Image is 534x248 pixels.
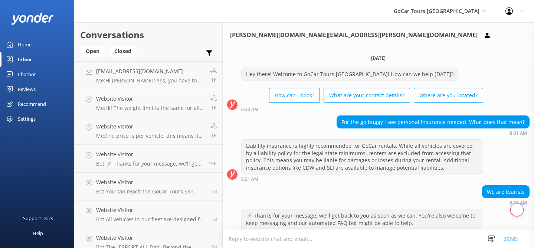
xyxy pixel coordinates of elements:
h4: Website Visitor [96,178,206,186]
div: We are tourists [482,186,529,198]
span: [DATE] [367,55,390,61]
h4: Website Visitor [96,206,206,214]
div: Home [18,37,32,52]
div: Reviews [18,82,36,97]
span: Sep 21 2025 07:00pm (UTC -07:00) America/Tijuana [212,216,217,222]
div: Liability insurance is highly recommended for GoCar rentals. While all vehicles are covered by a ... [242,140,483,174]
strong: 8:31 AM [510,131,527,136]
button: Where are you located? [414,88,483,103]
p: Bot: You can reach the GoCar Tours San Francisco team at 4154415695 or email us at [EMAIL_ADDRESS... [96,188,206,195]
strong: 8:30 AM [241,107,258,112]
h4: [EMAIL_ADDRESS][DOMAIN_NAME] [96,67,204,75]
a: Website VisitorMe:The price is per vehicle, this means it can be one or two people in the car.1h [75,117,222,145]
p: Bot: ⚡ Thanks for your message, we'll get back to you as soon as we can. You're also welcome to k... [96,160,203,167]
h3: [PERSON_NAME][DOMAIN_NAME][EMAIL_ADDRESS][PERSON_NAME][DOMAIN_NAME] [230,30,478,40]
div: Sep 16 2025 07:30am (UTC -07:00) America/Tijuana [241,107,483,112]
span: Sep 23 2025 10:59am (UTC -07:00) America/Tijuana [211,133,217,139]
button: What are your contact details? [324,88,410,103]
div: Help [33,226,43,241]
span: Sep 23 2025 11:00am (UTC -07:00) America/Tijuana [211,105,217,111]
h4: Website Visitor [96,234,206,242]
div: Sep 16 2025 07:31am (UTC -07:00) America/Tijuana [337,130,530,136]
div: ⚡ Thanks for your message, we'll get back to you as soon as we can. You're also welcome to keep m... [242,209,483,229]
div: For the go buggy i see personal insurance needed. What does that mean? [337,116,529,128]
p: Me: The price is per vehicle, this means it can be one or two people in the car. [96,133,204,139]
p: Me: Hi! The weight limit is the same for all the vehicles, 500 pounds combined [96,105,204,111]
div: Hey there! Welcome to GoCar Tours [GEOGRAPHIC_DATA]! How can we help [DATE]? [242,68,458,81]
strong: 8:31 AM [241,177,258,182]
div: Open [80,46,105,57]
img: yonder-white-logo.png [11,13,54,25]
span: GoCar Tours [GEOGRAPHIC_DATA] [394,7,479,14]
a: [EMAIL_ADDRESS][DOMAIN_NAME]Me:Hi [PERSON_NAME]! Yes, you have to wear helmets, however we do pro... [75,61,222,89]
div: Sep 16 2025 07:31am (UTC -07:00) America/Tijuana [241,176,483,182]
h2: Conversations [80,28,217,42]
span: Sep 23 2025 11:00am (UTC -07:00) America/Tijuana [211,77,217,83]
div: Closed [109,46,137,57]
div: Settings [18,111,36,126]
div: Support Docs [23,211,53,226]
h4: Website Visitor [96,123,204,131]
div: Inbox [18,52,32,67]
a: Website VisitorBot:⚡ Thanks for your message, we'll get back to you as soon as we can. You're als... [75,145,222,173]
a: Open [80,47,109,55]
h4: Website Visitor [96,95,204,103]
a: Closed [109,47,141,55]
p: Me: Hi [PERSON_NAME]! Yes, you have to wear helmets, however we do provide it to you in store, th... [96,77,204,84]
h4: Website Visitor [96,150,203,159]
button: How can I book? [269,88,320,103]
a: Website VisitorMe:Hi! The weight limit is the same for all the vehicles, 500 pounds combined1h [75,89,222,117]
div: Recommend [18,97,46,111]
div: Chatbot [18,67,36,82]
span: Sep 22 2025 04:37pm (UTC -07:00) America/Tijuana [209,160,217,167]
div: Sep 16 2025 07:31am (UTC -07:00) America/Tijuana [482,200,530,205]
strong: 8:31 AM [510,201,527,205]
p: Bot: All vehicles in our fleet are designed for two occupants only. For safety reasons, both driv... [96,216,206,223]
a: Website VisitorBot:All vehicles in our fleet are designed for two occupants only. For safety reas... [75,200,222,228]
span: Sep 22 2025 10:36am (UTC -07:00) America/Tijuana [212,188,217,195]
a: Website VisitorBot:You can reach the GoCar Tours San Francisco team at 4154415695 or email us at ... [75,173,222,200]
